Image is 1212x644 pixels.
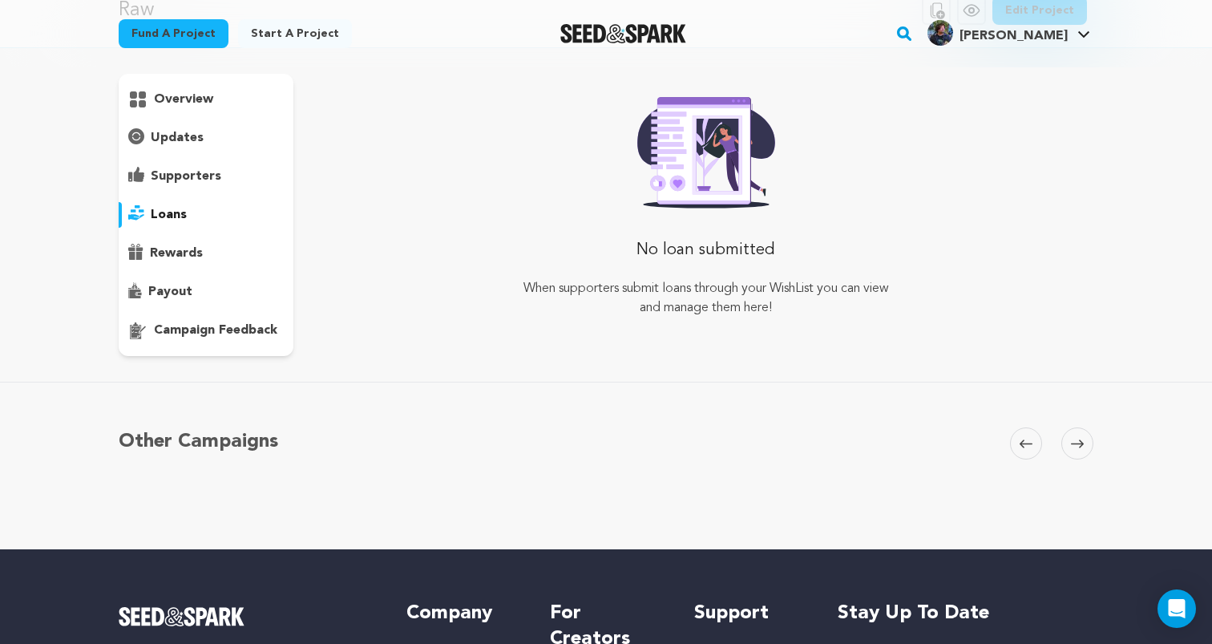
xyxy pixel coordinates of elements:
h5: Stay up to date [838,601,1093,626]
button: updates [119,125,293,151]
a: Seed&Spark Homepage [119,607,374,626]
p: loans [151,205,187,225]
p: updates [151,128,204,148]
img: 08499ed398de49bf.jpg [927,20,953,46]
p: supporters [151,167,221,186]
a: Fund a project [119,19,228,48]
button: rewards [119,241,293,266]
button: loans [119,202,293,228]
img: Seed&Spark Logo Dark Mode [560,24,686,43]
span: Diego H.'s Profile [924,17,1093,51]
h5: Support [694,601,806,626]
a: Start a project [238,19,352,48]
a: Seed&Spark Homepage [560,24,686,43]
p: When supporters submit loans through your WishList you can view and manage them here! [512,279,899,318]
p: overview [154,90,213,109]
a: Diego H.'s Profile [924,17,1093,46]
div: Diego H.'s Profile [927,20,1068,46]
p: No loan submitted [512,234,899,266]
img: Seed&Spark Rafiki Image [624,87,788,209]
button: payout [119,279,293,305]
h5: Other Campaigns [119,427,278,456]
button: campaign feedback [119,318,293,343]
img: Seed&Spark Logo [119,607,244,626]
span: [PERSON_NAME] [959,30,1068,43]
p: rewards [150,244,203,263]
button: overview [119,87,293,112]
p: payout [148,282,192,302]
p: campaign feedback [154,321,277,340]
button: supporters [119,164,293,189]
div: Open Intercom Messenger [1157,589,1196,628]
h5: Company [406,601,518,626]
